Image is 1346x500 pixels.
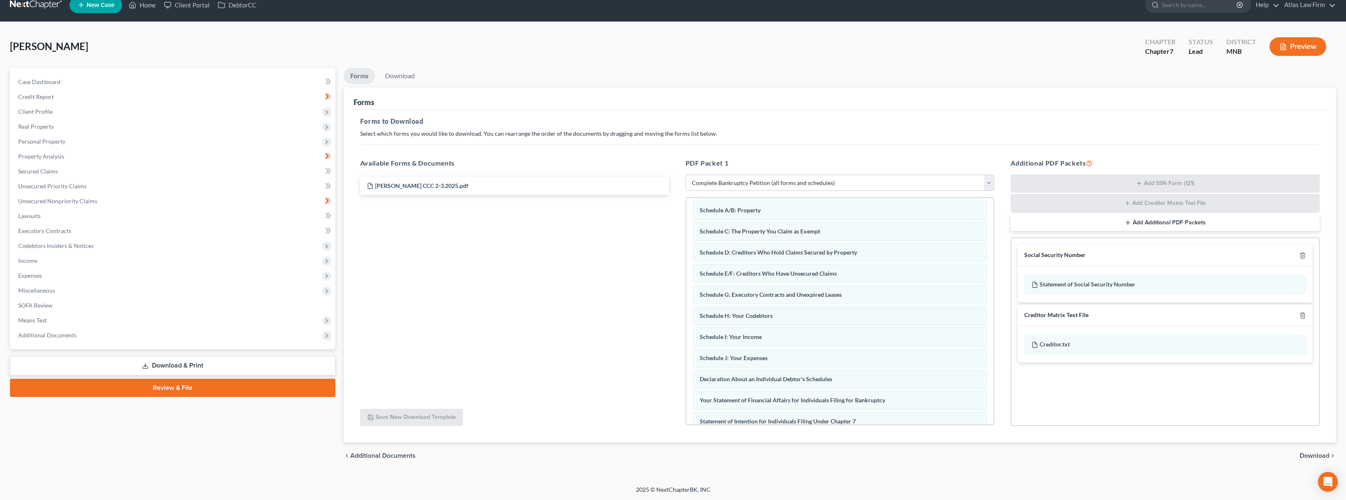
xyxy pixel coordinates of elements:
a: SOFA Review [12,298,335,313]
span: Schedule E/F: Creditors Who Have Unsecured Claims [700,270,837,277]
span: Schedule D: Creditors Who Hold Claims Secured by Property [700,249,857,256]
button: Preview [1269,37,1326,56]
div: Creditor Matrix Text File [1024,311,1088,319]
a: Download & Print [10,356,335,375]
div: Statement of Social Security Number [1024,275,1306,294]
h5: PDF Packet 1 [686,158,994,168]
span: Income [18,257,37,264]
span: Schedule H: Your Codebtors [700,312,773,319]
span: Download [1300,452,1329,459]
span: Real Property [18,123,54,130]
a: Secured Claims [12,164,335,179]
span: Codebtors Insiders & Notices [18,242,94,249]
a: Property Analysis [12,149,335,164]
a: Lawsuits [12,209,335,224]
span: Lawsuits [18,212,41,219]
span: Declaration About an Individual Debtor's Schedules [700,375,832,382]
span: Credit Report [18,93,54,100]
span: Your Statement of Financial Affairs for Individuals Filing for Bankruptcy [700,397,885,404]
span: Miscellaneous [18,287,55,294]
span: Schedule A/B: Property [700,207,761,214]
span: Schedule J: Your Expenses [700,354,768,361]
div: Chapter [1145,47,1175,56]
a: Credit Report [12,89,335,104]
div: Status [1189,37,1213,47]
div: Social Security Number [1024,251,1086,259]
a: chevron_left Additional Documents [344,452,416,459]
span: Additional Documents [18,332,77,339]
span: Schedule I: Your Income [700,333,762,340]
div: Chapter [1145,37,1175,47]
span: SOFA Review [18,302,53,309]
p: Select which forms you would like to download. You can rearrange the order of the documents by dr... [360,130,1320,138]
span: Property Analysis [18,153,64,160]
span: Secured Claims [18,168,58,175]
a: Unsecured Priority Claims [12,179,335,194]
h5: Available Forms & Documents [360,158,669,168]
i: chevron_left [344,452,350,459]
a: Executory Contracts [12,224,335,238]
span: Statement of Intention for Individuals Filing Under Chapter 7 [700,418,856,425]
span: Personal Property [18,138,65,145]
div: Lead [1189,47,1213,56]
span: Means Test [18,317,47,324]
a: Download [378,68,421,84]
a: Forms [344,68,375,84]
span: [PERSON_NAME] [10,40,88,52]
button: Add Additional PDF Packets [1011,214,1320,231]
button: Save New Download Template [360,409,463,426]
span: Expenses [18,272,42,279]
a: Review & File [10,379,335,397]
h5: Forms to Download [360,116,1320,126]
div: Forms [354,97,374,107]
span: [PERSON_NAME] CCC 2-3.2025.pdf [375,182,468,189]
span: Unsecured Priority Claims [18,183,87,190]
button: Add Creditor Matrix Text File [1011,194,1320,212]
span: New Case [87,2,114,8]
i: chevron_right [1329,452,1336,459]
span: Client Profile [18,108,53,115]
span: Executory Contracts [18,227,71,234]
a: Case Dashboard [12,75,335,89]
span: Schedule G: Executory Contracts and Unexpired Leases [700,291,842,298]
div: District [1226,37,1256,47]
div: Creditor.txt [1024,335,1306,354]
div: MNB [1226,47,1256,56]
button: Add SSN Form (121) [1011,175,1320,193]
span: 7 [1170,47,1173,55]
span: Case Dashboard [18,78,60,85]
span: Additional Documents [350,452,416,459]
span: Unsecured Nonpriority Claims [18,197,97,204]
div: Open Intercom Messenger [1318,472,1338,492]
h5: Additional PDF Packets [1011,158,1320,168]
span: Schedule C: The Property You Claim as Exempt [700,228,820,235]
a: Unsecured Nonpriority Claims [12,194,335,209]
button: Download chevron_right [1300,452,1336,459]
